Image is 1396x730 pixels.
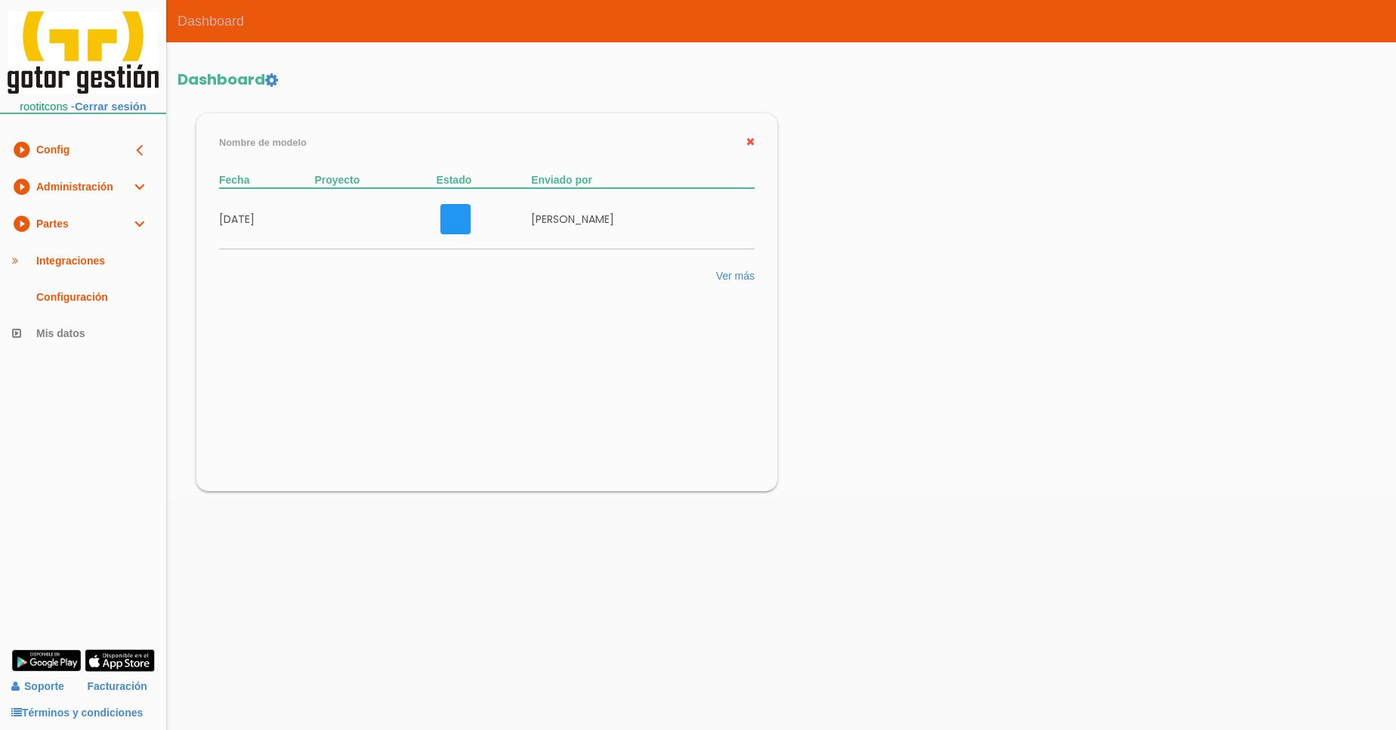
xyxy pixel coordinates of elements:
[12,169,30,205] i: play_circle_filled
[12,131,30,168] i: play_circle_filled
[531,172,755,188] th: Enviado por
[11,680,64,692] a: Soporte
[716,268,755,283] a: Ver más
[11,649,82,672] img: google-play.png
[75,101,147,113] a: Cerrar sesión
[219,188,314,249] td: [DATE]
[11,707,143,719] a: Términos y condiciones
[314,172,436,188] th: Proyecto
[219,172,314,188] th: Fecha
[85,649,155,672] img: app-store.png
[130,169,148,205] i: expand_more
[219,136,307,150] label: Nombre de modelo
[8,11,159,94] img: itcons-logo
[178,71,1385,88] h2: Dashboard
[88,673,147,700] a: Facturación
[130,206,148,242] i: expand_more
[166,2,255,40] span: Dashboard
[440,204,471,234] div: PENDIENTE DE COMPLETAR
[437,172,532,188] th: Estado
[12,206,30,242] i: play_circle_filled
[531,188,755,249] td: [PERSON_NAME]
